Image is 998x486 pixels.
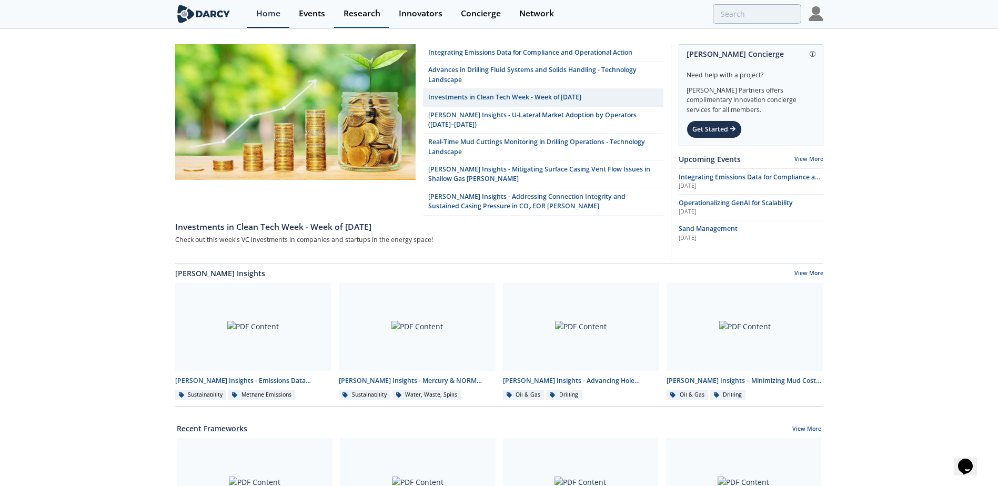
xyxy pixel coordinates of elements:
[663,282,827,401] a: PDF Content [PERSON_NAME] Insights – Minimizing Mud Costs with Automated Fluids Intelligence Oil ...
[713,4,801,24] input: Advanced Search
[667,376,823,386] div: [PERSON_NAME] Insights – Minimizing Mud Costs with Automated Fluids Intelligence
[175,234,663,247] div: Check out this week's VC investments in companies and startups in the energy space!
[687,80,815,115] div: [PERSON_NAME] Partners offers complimentary innovation concierge services for all members.
[423,161,663,188] a: [PERSON_NAME] Insights - Mitigating Surface Casing Vent Flow Issues in Shallow Gas [PERSON_NAME]
[499,282,663,401] a: PDF Content [PERSON_NAME] Insights - Advancing Hole Cleaning with Automated Cuttings Monitoring O...
[687,120,742,138] div: Get Started
[546,390,582,400] div: Drilling
[794,155,823,163] a: View More
[667,390,708,400] div: Oil & Gas
[172,282,336,401] a: PDF Content [PERSON_NAME] Insights - Emissions Data Integration Sustainability Methane Emissions
[809,6,823,21] img: Profile
[175,376,332,386] div: [PERSON_NAME] Insights - Emissions Data Integration
[954,444,987,475] iframe: chat widget
[679,208,823,216] div: [DATE]
[461,9,501,18] div: Concierge
[423,62,663,89] a: Advances in Drilling Fluid Systems and Solids Handling - Technology Landscape
[344,9,380,18] div: Research
[503,390,545,400] div: Oil & Gas
[175,268,265,279] a: [PERSON_NAME] Insights
[519,9,554,18] div: Network
[175,221,663,234] div: Investments in Clean Tech Week - Week of [DATE]
[423,188,663,216] a: [PERSON_NAME] Insights - Addressing Connection Integrity and Sustained Casing Pressure in CO₂ EOR...
[177,423,247,434] a: Recent Frameworks
[399,9,442,18] div: Innovators
[679,173,823,191] span: Integrating Emissions Data for Compliance and Operational Action
[679,234,823,242] div: [DATE]
[428,48,632,57] div: Integrating Emissions Data for Compliance and Operational Action
[339,376,496,386] div: [PERSON_NAME] Insights - Mercury & NORM Detection and [MEDICAL_DATA]
[335,282,499,401] a: PDF Content [PERSON_NAME] Insights - Mercury & NORM Detection and [MEDICAL_DATA] Sustainability W...
[794,269,823,279] a: View More
[679,224,738,233] span: Sand Management
[299,9,325,18] div: Events
[423,44,663,62] a: Integrating Emissions Data for Compliance and Operational Action
[228,390,295,400] div: Methane Emissions
[687,45,815,63] div: [PERSON_NAME] Concierge
[792,425,821,434] a: View More
[503,376,660,386] div: [PERSON_NAME] Insights - Advancing Hole Cleaning with Automated Cuttings Monitoring
[392,390,461,400] div: Water, Waste, Spills
[339,390,390,400] div: Sustainability
[810,51,815,57] img: information.svg
[679,182,823,190] div: [DATE]
[423,107,663,134] a: [PERSON_NAME] Insights - U-Lateral Market Adoption by Operators ([DATE]–[DATE])
[423,89,663,106] a: Investments in Clean Tech Week - Week of [DATE]
[175,216,663,234] a: Investments in Clean Tech Week - Week of [DATE]
[175,390,227,400] div: Sustainability
[679,173,823,190] a: Integrating Emissions Data for Compliance and Operational Action [DATE]
[679,198,823,216] a: Operationalizing GenAI for Scalability [DATE]
[423,134,663,161] a: Real-Time Mud Cuttings Monitoring in Drilling Operations - Technology Landscape
[175,5,233,23] img: logo-wide.svg
[679,154,741,165] a: Upcoming Events
[687,63,815,80] div: Need help with a project?
[256,9,280,18] div: Home
[679,198,793,207] span: Operationalizing GenAI for Scalability
[679,224,823,242] a: Sand Management [DATE]
[710,390,746,400] div: Drilling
